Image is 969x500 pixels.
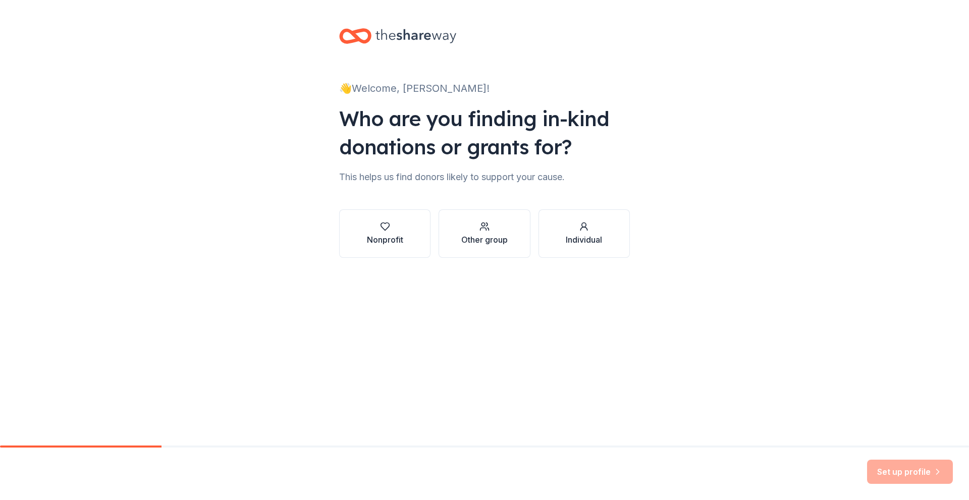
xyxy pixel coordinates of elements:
[566,234,602,246] div: Individual
[339,209,430,258] button: Nonprofit
[439,209,530,258] button: Other group
[339,169,630,185] div: This helps us find donors likely to support your cause.
[339,80,630,96] div: 👋 Welcome, [PERSON_NAME]!
[339,104,630,161] div: Who are you finding in-kind donations or grants for?
[539,209,630,258] button: Individual
[367,234,403,246] div: Nonprofit
[461,234,508,246] div: Other group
